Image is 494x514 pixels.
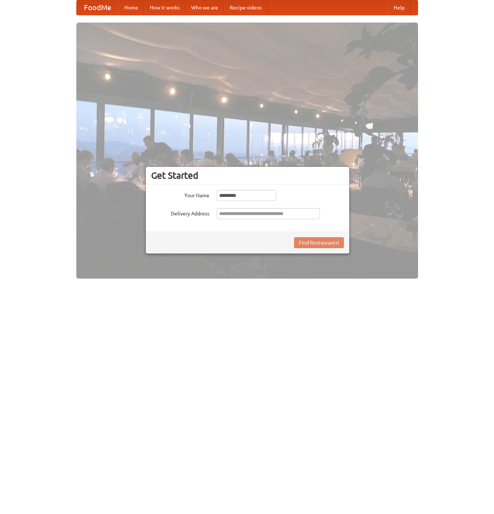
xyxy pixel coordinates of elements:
[151,190,209,199] label: Your Name
[294,237,344,248] button: Find Restaurants!
[151,208,209,217] label: Delivery Address
[77,0,119,15] a: FoodMe
[151,170,344,181] h3: Get Started
[224,0,268,15] a: Recipe videos
[388,0,410,15] a: Help
[144,0,185,15] a: How it works
[185,0,224,15] a: Who we are
[119,0,144,15] a: Home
